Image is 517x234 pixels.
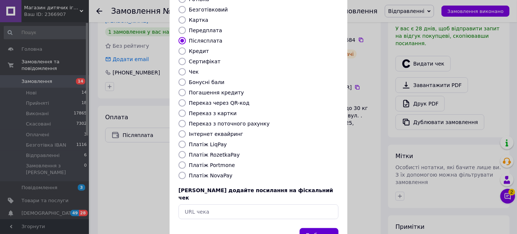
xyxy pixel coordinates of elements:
[189,79,224,85] label: Бонусні бали
[189,131,243,137] label: Інтернет еквайринг
[189,173,233,178] label: Платіж NovaPay
[189,69,199,75] label: Чек
[189,152,240,158] label: Платіж RozetkaPay
[179,204,338,219] input: URL чека
[189,38,223,44] label: Післясплата
[189,17,209,23] label: Картка
[179,187,333,201] span: [PERSON_NAME] додайте посилання на фіскальний чек
[189,110,237,116] label: Переказ з картки
[189,58,221,64] label: Сертифікат
[189,121,270,127] label: Переказ з поточного рахунку
[189,100,250,106] label: Переказ через QR-код
[189,7,228,13] label: Безготівковий
[189,48,209,54] label: Кредит
[189,90,244,96] label: Погашення кредиту
[189,162,235,168] label: Платіж Portmone
[189,141,227,147] label: Платіж LiqPay
[189,27,222,33] label: Передплата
